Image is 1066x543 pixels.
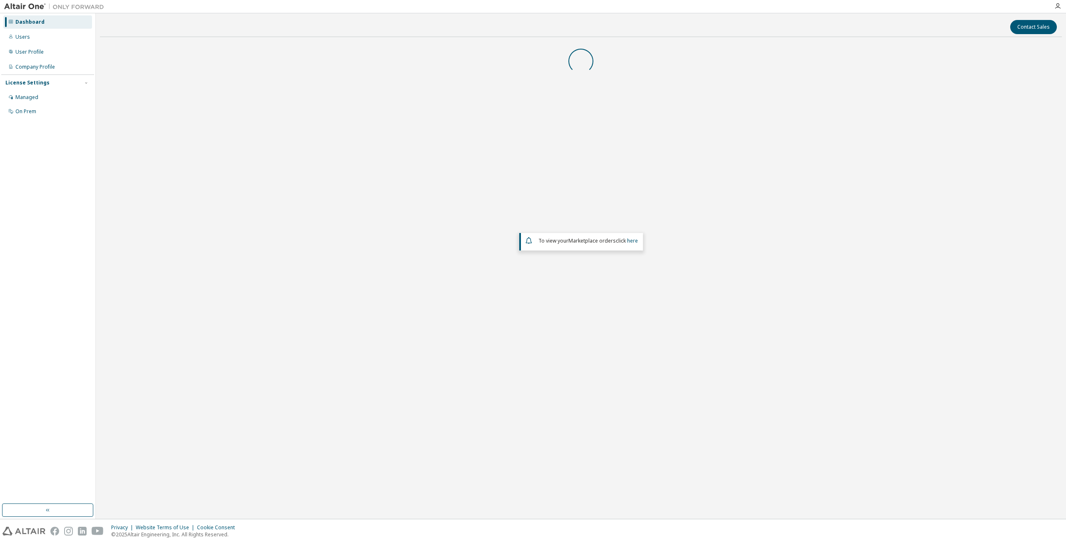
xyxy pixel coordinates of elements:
div: On Prem [15,108,36,115]
div: License Settings [5,79,50,86]
div: Managed [15,94,38,101]
div: Website Terms of Use [136,524,197,531]
div: Cookie Consent [197,524,240,531]
p: © 2025 Altair Engineering, Inc. All Rights Reserved. [111,531,240,538]
img: Altair One [4,2,108,11]
div: Dashboard [15,19,45,25]
img: facebook.svg [50,527,59,536]
div: Users [15,34,30,40]
img: instagram.svg [64,527,73,536]
span: To view your click [538,237,638,244]
img: youtube.svg [92,527,104,536]
img: linkedin.svg [78,527,87,536]
div: User Profile [15,49,44,55]
em: Marketplace orders [568,237,616,244]
div: Company Profile [15,64,55,70]
div: Privacy [111,524,136,531]
a: here [627,237,638,244]
img: altair_logo.svg [2,527,45,536]
button: Contact Sales [1010,20,1057,34]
